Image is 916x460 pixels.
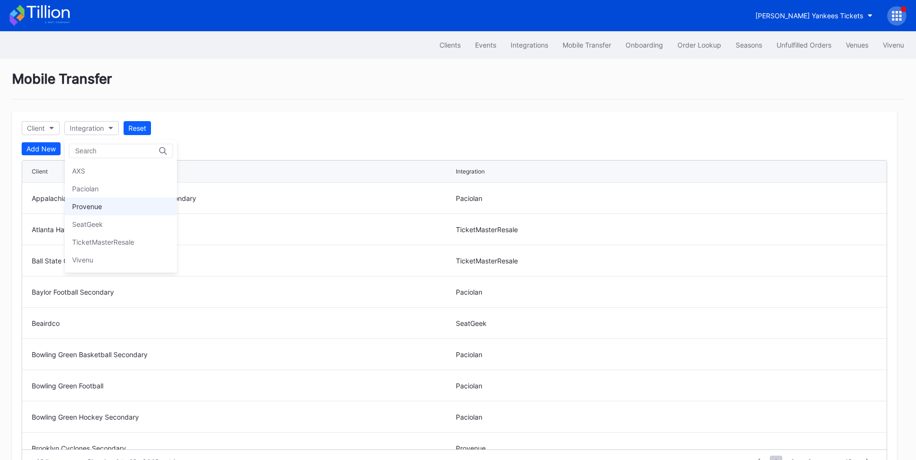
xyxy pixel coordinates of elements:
[72,256,93,264] div: Vivenu
[72,238,134,246] div: TicketMasterResale
[72,202,102,211] div: Provenue
[75,147,159,155] input: Search
[72,220,103,228] div: SeatGeek
[72,167,85,175] div: AXS
[72,185,99,193] div: Paciolan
